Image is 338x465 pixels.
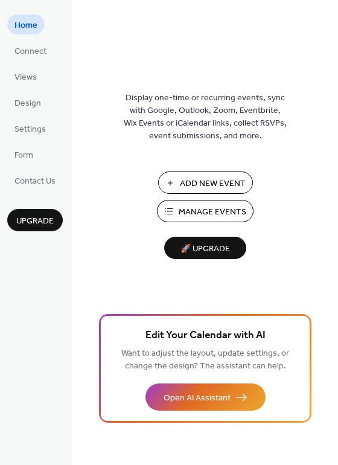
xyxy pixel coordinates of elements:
[145,327,266,344] span: Edit Your Calendar with AI
[16,215,54,228] span: Upgrade
[7,40,54,60] a: Connect
[179,206,246,219] span: Manage Events
[157,200,253,222] button: Manage Events
[7,66,44,86] a: Views
[7,118,53,138] a: Settings
[14,175,56,188] span: Contact Us
[7,170,63,190] a: Contact Us
[14,97,41,110] span: Design
[124,92,287,143] span: Display one-time or recurring events, sync with Google, Outlook, Zoom, Eventbrite, Wix Events or ...
[145,383,266,411] button: Open AI Assistant
[164,237,246,259] button: 🚀 Upgrade
[121,345,289,374] span: Want to adjust the layout, update settings, or change the design? The assistant can help.
[14,149,33,162] span: Form
[171,241,239,257] span: 🚀 Upgrade
[7,14,45,34] a: Home
[158,172,253,194] button: Add New Event
[14,71,37,84] span: Views
[14,19,37,32] span: Home
[7,92,48,112] a: Design
[14,45,46,58] span: Connect
[164,392,231,405] span: Open AI Assistant
[14,123,46,136] span: Settings
[7,209,63,231] button: Upgrade
[7,144,40,164] a: Form
[180,178,246,190] span: Add New Event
